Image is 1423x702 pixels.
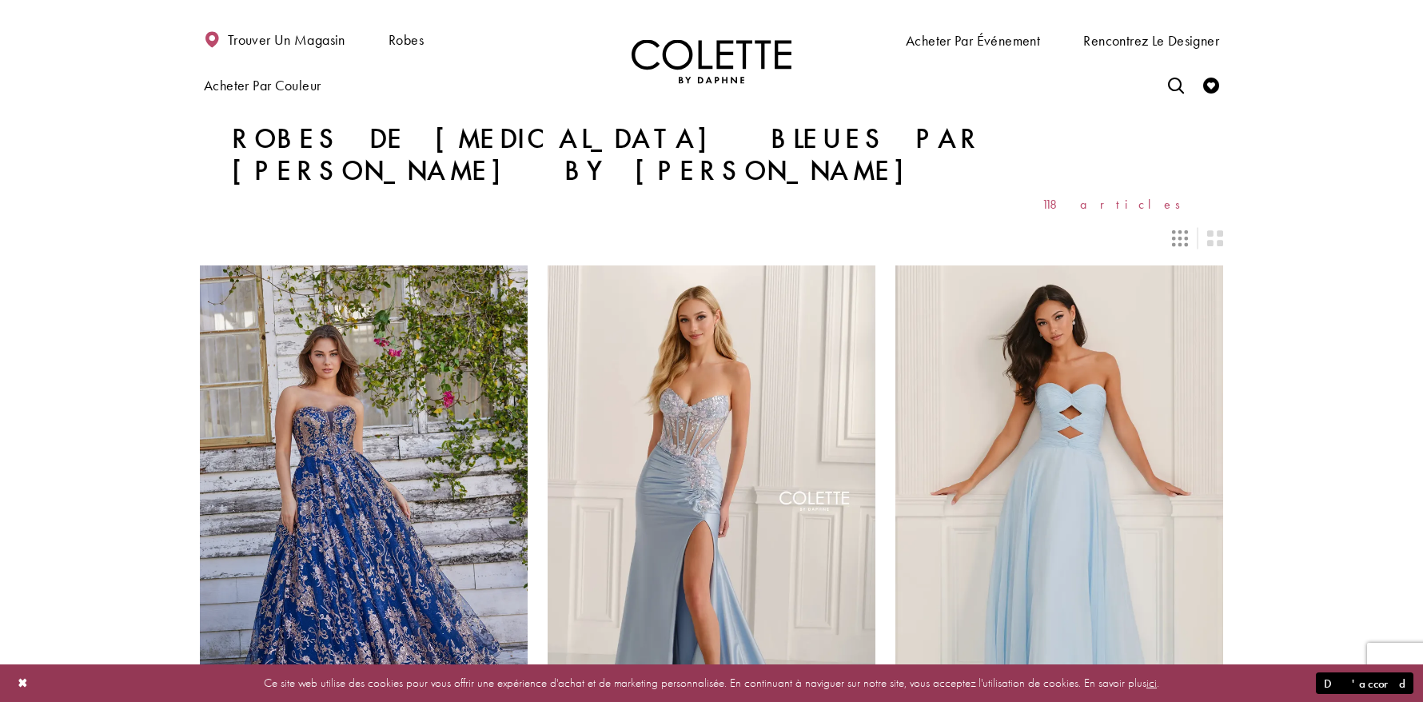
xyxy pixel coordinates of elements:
[1324,676,1405,692] font: D'accord
[1079,17,1223,62] a: Rencontrez le designer
[228,30,345,49] font: Trouver un magasin
[389,30,424,49] font: Robes
[1199,62,1223,106] a: Vérifier la liste de souhaits
[1316,672,1413,694] button: Soumettre la boîte de dialogue
[200,16,349,62] a: Trouver un magasin
[1083,31,1219,50] font: Rencontrez le designer
[1164,62,1188,106] a: Basculer la recherche
[632,39,791,83] a: Visitez la page d'accueil
[385,16,428,62] span: Robes
[1157,675,1159,691] font: .
[1172,230,1188,246] span: Passer à la mise en page à 3 colonnes
[264,675,1146,691] font: Ce site web utilise des cookies pour vous offrir une expérience d'achat et de marketing personnal...
[902,17,1044,62] span: Acheter par événement
[1146,675,1157,691] a: ici
[190,221,1233,256] div: Contrôles de mise en page
[232,121,983,189] font: Robes de [MEDICAL_DATA] bleues par [PERSON_NAME] by [PERSON_NAME]
[10,669,37,697] button: Fermer la boîte de dialogue
[204,76,321,94] font: Acheter par couleur
[1042,196,1191,213] font: 118 articles
[200,62,325,107] span: Acheter par couleur
[906,31,1040,50] font: Acheter par événement
[632,39,791,83] img: Colette par Daphné
[1207,230,1223,246] span: Passer à la mise en page sur 2 colonnes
